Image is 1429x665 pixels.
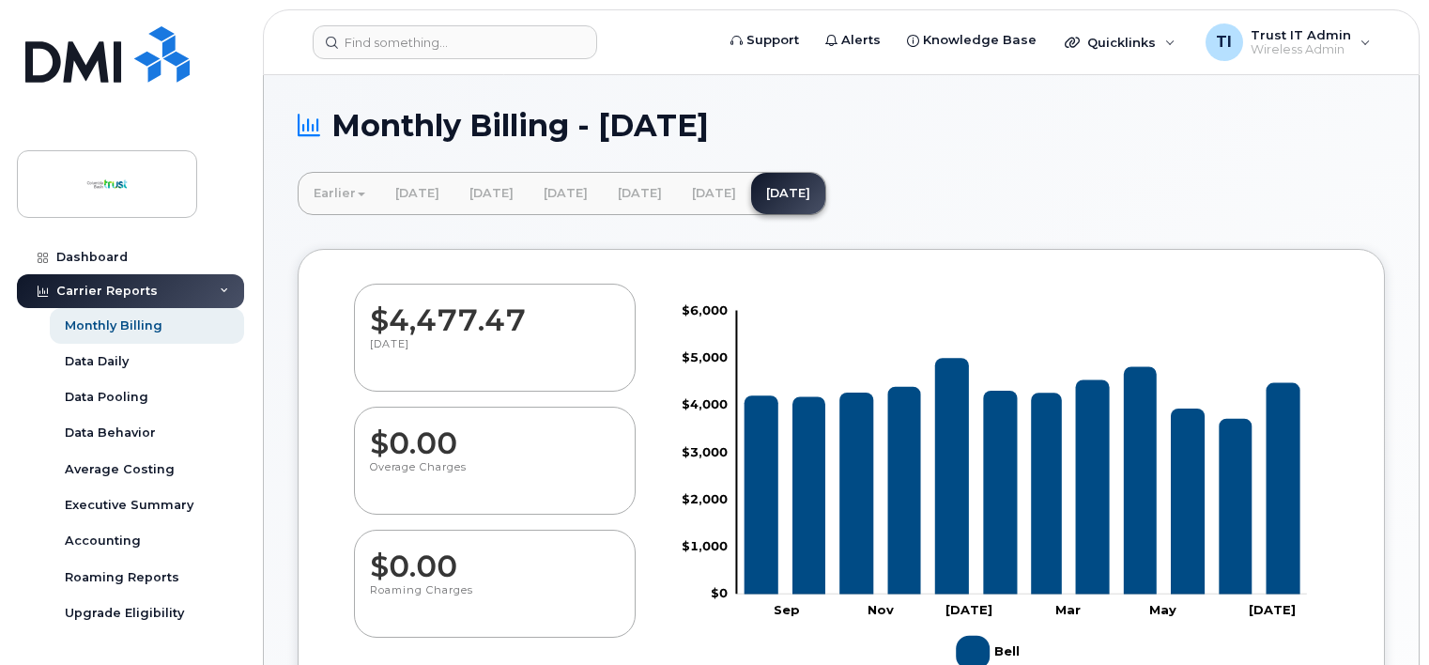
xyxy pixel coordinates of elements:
[682,444,728,459] tspan: $3,000
[370,337,620,371] p: [DATE]
[868,603,894,618] tspan: Nov
[682,396,728,411] tspan: $4,000
[370,460,620,494] p: Overage Charges
[1149,603,1176,618] tspan: May
[370,408,620,460] dd: $0.00
[1250,603,1297,618] tspan: [DATE]
[682,538,728,553] tspan: $1,000
[299,173,380,214] a: Earlier
[682,491,728,506] tspan: $2,000
[603,173,677,214] a: [DATE]
[298,109,1385,142] h1: Monthly Billing - [DATE]
[751,173,825,214] a: [DATE]
[945,603,992,618] tspan: [DATE]
[677,173,751,214] a: [DATE]
[711,586,728,601] tspan: $0
[380,173,454,214] a: [DATE]
[773,603,799,618] tspan: Sep
[370,531,620,583] dd: $0.00
[529,173,603,214] a: [DATE]
[370,285,620,337] dd: $4,477.47
[1055,603,1081,618] tspan: Mar
[370,583,620,617] p: Roaming Charges
[682,302,728,317] tspan: $6,000
[454,173,529,214] a: [DATE]
[744,358,1300,595] g: Bell
[682,349,728,364] tspan: $5,000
